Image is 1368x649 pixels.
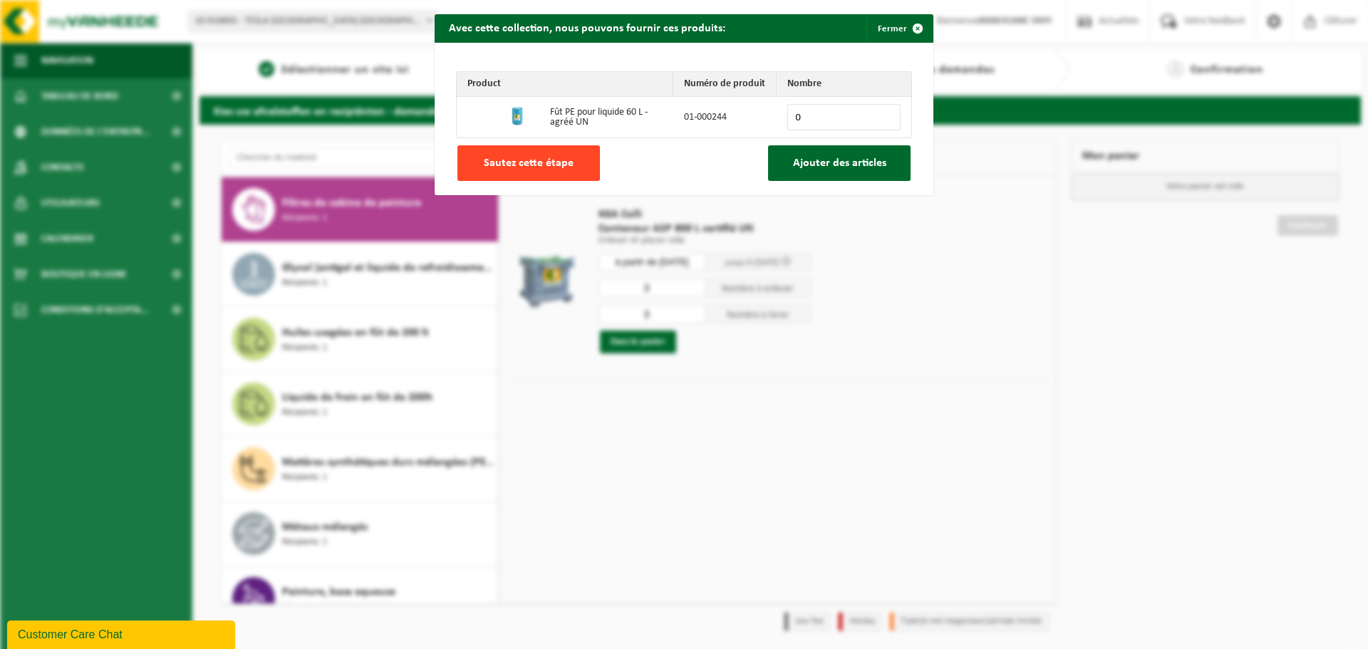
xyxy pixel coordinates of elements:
th: Numéro de produit [673,72,777,97]
th: Nombre [777,72,911,97]
td: 01-000244 [673,97,777,137]
span: Ajouter des articles [793,157,886,169]
button: Sautez cette étape [457,145,600,181]
img: 01-000244 [506,105,529,128]
td: Fût PE pour liquide 60 L - agréé UN [539,97,673,137]
iframe: chat widget [7,618,238,649]
span: Sautez cette étape [484,157,574,169]
button: Fermer [866,14,932,43]
h2: Avec cette collection, nous pouvons fournir ces produits: [435,14,740,41]
th: Product [457,72,673,97]
button: Ajouter des articles [768,145,911,181]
